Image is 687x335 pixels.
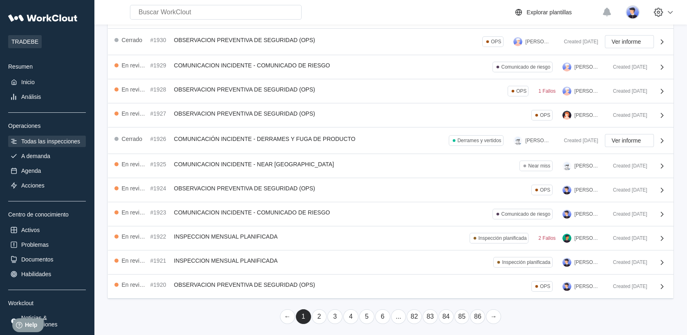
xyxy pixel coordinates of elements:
[501,211,550,217] div: Comunicado de riesgo
[108,103,674,127] a: En revisión#1927OBSERVACION PREVENTIVA DE SEGURIDAD (OPS)OPS[PERSON_NAME]Created [DATE]
[514,7,598,17] a: Explorar plantillas
[606,88,647,94] div: Created [DATE]
[562,234,571,243] img: user.png
[606,187,647,193] div: Created [DATE]
[122,37,143,43] div: Cerrado
[8,300,86,306] div: Workclout
[538,235,555,241] div: 2 Fallos
[21,227,40,233] div: Activos
[21,79,35,85] div: Inicio
[8,254,86,265] a: Documentos
[122,209,147,216] div: En revisión
[562,111,571,120] img: user-2.png
[122,86,147,93] div: En revisión
[8,211,86,218] div: Centro de conocimiento
[540,284,550,289] div: OPS
[575,88,600,94] div: [PERSON_NAME]
[174,86,315,93] span: OBSERVACION PREVENTIVA DE SEGURIDAD (OPS)
[575,259,600,265] div: [PERSON_NAME]
[375,309,390,324] a: Page 6
[150,233,171,240] div: #1922
[612,138,641,143] span: Ver informe
[150,136,171,142] div: #1926
[108,154,674,178] a: En revisión#1925COMUNICACION INCIDENTE - NEAR [GEOGRAPHIC_DATA]Near miss[PERSON_NAME]Created [DATE]
[626,5,640,19] img: user-5.png
[527,9,572,16] div: Explorar plantillas
[150,281,171,288] div: #1920
[21,271,51,277] div: Habilidades
[8,76,86,88] a: Inicio
[174,233,278,240] span: INSPECCION MENSUAL PLANIFICADA
[122,110,147,117] div: En revisión
[562,185,571,194] img: user-5.png
[8,224,86,236] a: Activos
[122,62,147,69] div: En revisión
[108,226,674,250] a: En revisión#1922INSPECCION MENSUAL PLANIFICADAInspección planificada2 Fallos[PERSON_NAME]Created ...
[612,39,641,45] span: Ver informe
[174,37,315,43] span: OBSERVACION PREVENTIVA DE SEGURIDAD (OPS)
[312,309,327,324] a: Page 2
[327,309,342,324] a: Page 3
[174,185,315,192] span: OBSERVACION PREVENTIVA DE SEGURIDAD (OPS)
[21,182,45,189] div: Acciones
[8,63,86,70] div: Resumen
[575,187,600,193] div: [PERSON_NAME]
[122,233,147,240] div: En revisión
[562,161,571,170] img: clout-01.png
[501,64,550,70] div: Comunicado de riesgo
[174,257,278,264] span: INSPECCION MENSUAL PLANIFICADA
[150,209,171,216] div: #1923
[562,210,571,219] img: user-5.png
[108,250,674,275] a: En revisión#1921INSPECCION MENSUAL PLANIFICADAInspección planificada[PERSON_NAME]Created [DATE]
[150,257,171,264] div: #1921
[540,187,550,193] div: OPS
[174,110,315,117] span: OBSERVACION PREVENTIVA DE SEGURIDAD (OPS)
[174,62,330,69] span: COMUNICACION INCIDENTE - COMUNICADO DE RIESGO
[150,185,171,192] div: #1924
[606,235,647,241] div: Created [DATE]
[423,309,438,324] a: Page 83
[174,209,330,216] span: COMUNICACION INCIDENTE - COMUNICADO DE RIESGO
[150,37,171,43] div: #1930
[21,153,50,159] div: A demanda
[122,136,143,142] div: Cerrado
[8,136,86,147] a: Todas las inspecciones
[439,309,454,324] a: Page 84
[470,309,485,324] a: Page 86
[606,211,647,217] div: Created [DATE]
[491,39,501,45] div: OPS
[174,281,315,288] span: OBSERVACION PREVENTIVA DE SEGURIDAD (OPS)
[150,86,171,93] div: #1928
[606,64,647,70] div: Created [DATE]
[150,62,171,69] div: #1929
[575,235,600,241] div: [PERSON_NAME]
[21,315,84,328] div: Noticias & atualizaciones
[606,112,647,118] div: Created [DATE]
[8,268,86,280] a: Habilidades
[605,35,654,48] button: Ver informe
[516,88,526,94] div: OPS
[606,163,647,169] div: Created [DATE]
[575,284,600,289] div: [PERSON_NAME]
[528,163,550,169] div: Near miss
[343,309,358,324] a: Page 4
[8,165,86,176] a: Agenda
[606,259,647,265] div: Created [DATE]
[108,127,674,154] a: Cerrado#1926COMUNICACIÓN INCIDENTE - DERRAMES Y FUGA DE PRODUCTODerrames y vertidos[PERSON_NAME]C...
[174,161,334,167] span: COMUNICACION INCIDENTE - NEAR [GEOGRAPHIC_DATA]
[108,275,674,299] a: En revisión#1920OBSERVACION PREVENTIVA DE SEGURIDAD (OPS)OPS[PERSON_NAME]Created [DATE]
[486,309,501,324] a: Next page
[8,180,86,191] a: Acciones
[130,5,302,20] input: Buscar WorkClout
[108,178,674,202] a: En revisión#1924OBSERVACION PREVENTIVA DE SEGURIDAD (OPS)OPS[PERSON_NAME]Created [DATE]
[8,35,42,48] span: TRADEBE
[538,88,555,94] div: 1 Fallos
[562,87,571,96] img: user-3.png
[557,138,598,143] div: Created [DATE]
[122,257,147,264] div: En revisión
[108,79,674,103] a: En revisión#1928OBSERVACION PREVENTIVA DE SEGURIDAD (OPS)OPS1 Fallos[PERSON_NAME]Created [DATE]
[562,63,571,71] img: user-3.png
[122,281,147,288] div: En revisión
[8,239,86,250] a: Problemas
